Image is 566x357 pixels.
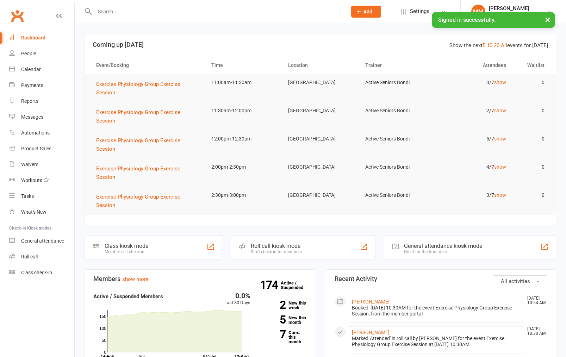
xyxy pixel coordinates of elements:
div: Great for the front desk [404,249,482,254]
span: Add [363,9,372,14]
div: What's New [21,209,46,215]
th: Trainer [359,56,436,74]
div: [PERSON_NAME] [489,5,534,12]
div: Last 30 Days [224,292,250,307]
td: 2:00pm-2:30pm [205,159,282,175]
span: Signed in successfully. [438,17,496,23]
th: Waitlist [512,56,551,74]
div: Marked 'Attended' in roll call by [PERSON_NAME] for the event Exercise Physiology Group Exercise ... [352,336,521,347]
td: 0 [512,187,551,203]
td: Active Seniors Bondi [359,102,436,119]
div: MM [471,5,485,19]
a: [PERSON_NAME] [352,299,390,305]
a: Dashboard [9,30,74,46]
button: Exercise Physiology Group Exercise Session [96,164,199,181]
a: People [9,46,74,62]
td: Active Seniors Bondi [359,159,436,175]
a: Messages [9,109,74,125]
a: [PERSON_NAME] [352,330,390,335]
a: Automations [9,125,74,141]
span: All activities [501,278,530,284]
div: Waivers [21,162,38,167]
td: Active Seniors Bondi [359,74,436,91]
td: 0 [512,159,551,175]
strong: 174 [260,280,281,290]
a: show more [122,276,149,282]
div: Class check-in [21,270,52,275]
button: Exercise Physiology Group Exercise Session [96,136,199,153]
button: All activities [493,275,547,287]
th: Time [205,56,282,74]
span: Exercise Physiology Group Exercise Session [96,137,180,152]
a: Class kiosk mode [9,265,74,281]
td: 3/7 [436,74,512,91]
div: Automations [21,130,50,136]
h3: Recent Activity [335,275,548,282]
a: show [494,136,506,142]
td: [GEOGRAPHIC_DATA] [282,187,359,203]
td: 12:00pm-12:30pm [205,131,282,147]
span: Exercise Physiology Group Exercise Session [96,165,180,180]
th: Location [282,56,359,74]
button: Exercise Physiology Group Exercise Session [96,80,199,97]
strong: 2 [261,300,286,310]
h3: Coming up [DATE] [93,41,548,48]
div: Workouts [21,177,42,183]
button: Add [351,6,381,18]
td: [GEOGRAPHIC_DATA] [282,159,359,175]
a: show [494,108,506,113]
a: 10 [487,42,492,49]
a: show [494,192,506,198]
a: Product Sales [9,141,74,157]
strong: 7 [261,329,286,340]
td: [GEOGRAPHIC_DATA] [282,131,359,147]
td: Active Seniors Bondi [359,187,436,203]
td: 0 [512,102,551,119]
a: General attendance kiosk mode [9,233,74,249]
div: Staff check-in for members [251,249,302,254]
div: Calendar [21,67,41,72]
div: Payments [21,82,43,88]
div: Member self check-in [105,249,148,254]
span: Exercise Physiology Group Exercise Session [96,109,180,124]
div: General attendance [21,238,64,244]
button: Exercise Physiology Group Exercise Session [96,108,199,125]
div: Roll call kiosk mode [251,243,302,249]
td: 11:30am-12:00pm [205,102,282,119]
td: 3/7 [436,187,512,203]
a: Workouts [9,173,74,188]
a: 174Active / Suspended [281,275,312,295]
h3: Members [93,275,306,282]
input: Search... [93,7,342,17]
a: 2New this week [261,301,306,310]
div: Tasks [21,193,34,199]
button: × [541,12,554,27]
span: Settings [410,4,429,19]
a: Roll call [9,249,74,265]
a: Clubworx [8,7,26,25]
div: 0.0% [224,292,250,299]
span: Exercise Physiology Group Exercise Session [96,194,180,208]
td: [GEOGRAPHIC_DATA] [282,102,359,119]
td: 2/7 [436,102,512,119]
div: Roll call [21,254,38,259]
a: show [494,80,506,85]
div: Show the next events for [DATE] [449,41,548,50]
a: Waivers [9,157,74,173]
a: 5New this month [261,315,306,325]
a: What's New [9,204,74,220]
div: Messages [21,114,43,120]
a: Payments [9,77,74,93]
time: [DATE] 10:30 AM [524,327,547,336]
td: 0 [512,131,551,147]
div: Booked: [DATE] 10:30AM for the event Exercise Physiology Group Exercise Session, from the member ... [352,305,521,317]
div: General attendance kiosk mode [404,243,482,249]
button: Exercise Physiology Group Exercise Session [96,193,199,209]
strong: Active / Suspended Members [93,293,163,300]
td: 5/7 [436,131,512,147]
time: [DATE] 10:54 AM [524,296,547,305]
a: 7Canx. this month [261,330,306,344]
div: People [21,51,36,56]
td: 0 [512,74,551,91]
th: Attendees [436,56,512,74]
